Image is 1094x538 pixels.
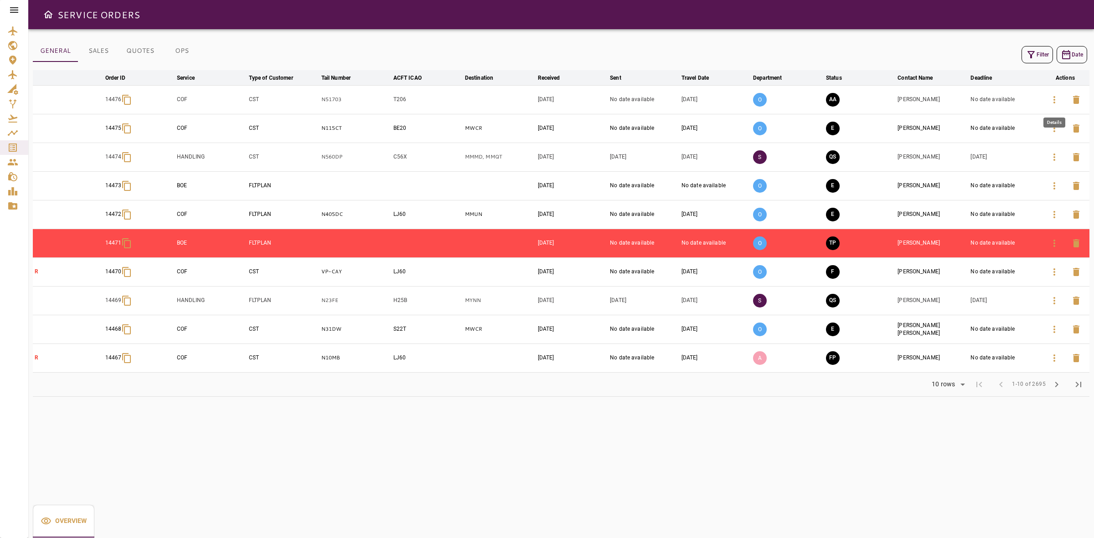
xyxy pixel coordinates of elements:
[175,229,247,257] td: BOE
[161,40,202,62] button: OPS
[1046,374,1068,395] span: Next Page
[536,315,609,343] td: [DATE]
[392,343,463,372] td: LJ60
[753,93,767,107] p: O
[1065,290,1087,312] button: Delete
[826,351,840,365] button: FINAL PREPARATION
[105,354,122,362] p: 14467
[680,200,751,229] td: [DATE]
[247,114,320,143] td: CST
[896,257,969,286] td: [PERSON_NAME]
[1043,204,1065,225] button: Details
[826,93,840,107] button: AWAITING ASSIGNMENT
[1022,46,1053,63] button: Filter
[680,257,751,286] td: [DATE]
[175,286,247,315] td: HANDLING
[536,171,609,200] td: [DATE]
[1043,347,1065,369] button: Details
[321,297,390,304] p: N23FE
[969,286,1041,315] td: [DATE]
[608,286,680,315] td: [DATE]
[969,315,1041,343] td: No date available
[177,72,206,83] span: Service
[105,72,126,83] div: Order ID
[392,114,463,143] td: BE20
[929,380,957,388] div: 10 rows
[105,210,122,218] p: 14472
[536,257,609,286] td: [DATE]
[321,124,390,132] p: N115CT
[680,229,751,257] td: No date available
[826,323,840,336] button: EXECUTION
[896,343,969,372] td: [PERSON_NAME]
[536,286,609,315] td: [DATE]
[608,143,680,171] td: [DATE]
[536,114,609,143] td: [DATE]
[1043,261,1065,283] button: Details
[826,72,842,83] div: Status
[753,179,767,193] p: O
[1043,290,1065,312] button: Details
[608,315,680,343] td: No date available
[753,323,767,336] p: O
[680,114,751,143] td: [DATE]
[105,96,122,103] p: 14476
[826,208,840,221] button: EXECUTION
[392,286,463,315] td: H25B
[392,85,463,114] td: T206
[33,40,202,62] div: basic tabs example
[681,72,709,83] div: Travel Date
[826,179,840,193] button: EXECUTION
[926,378,968,391] div: 10 rows
[1057,46,1087,63] button: Date
[1065,347,1087,369] button: Delete
[753,294,767,307] p: S
[969,200,1041,229] td: No date available
[465,124,534,132] p: MWCR
[826,294,840,307] button: QUOTE SENT
[321,96,390,103] p: N51703
[1065,89,1087,111] button: Delete
[35,268,102,276] p: R
[538,72,560,83] div: Received
[826,265,840,279] button: FINAL
[321,153,390,161] p: N560DP
[249,72,293,83] div: Type of Customer
[970,72,992,83] div: Deadline
[249,72,305,83] span: Type of Customer
[896,114,969,143] td: [PERSON_NAME]
[105,325,122,333] p: 14468
[610,72,633,83] span: Sent
[177,72,195,83] div: Service
[465,72,505,83] span: Destination
[608,343,680,372] td: No date available
[753,72,794,83] span: Department
[105,268,122,276] p: 14470
[1043,146,1065,168] button: Details
[896,286,969,315] td: [PERSON_NAME]
[175,315,247,343] td: COF
[969,343,1041,372] td: No date available
[970,72,1004,83] span: Deadline
[826,72,854,83] span: Status
[247,171,320,200] td: FLTPLAN
[465,210,534,218] p: MMUN
[536,229,609,257] td: [DATE]
[1043,318,1065,340] button: Details
[826,236,840,250] button: TRIP PREPARATION
[175,143,247,171] td: HANDLING
[969,257,1041,286] td: No date available
[1043,118,1065,139] button: Details
[536,343,609,372] td: [DATE]
[321,354,390,362] p: N10MB
[753,351,767,365] p: A
[105,72,138,83] span: Order ID
[321,210,390,218] p: N405DC
[681,72,721,83] span: Travel Date
[78,40,119,62] button: SALES
[826,150,840,164] button: QUOTE SENT
[35,354,102,362] p: R
[39,5,57,24] button: Open drawer
[680,85,751,114] td: [DATE]
[247,257,320,286] td: CST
